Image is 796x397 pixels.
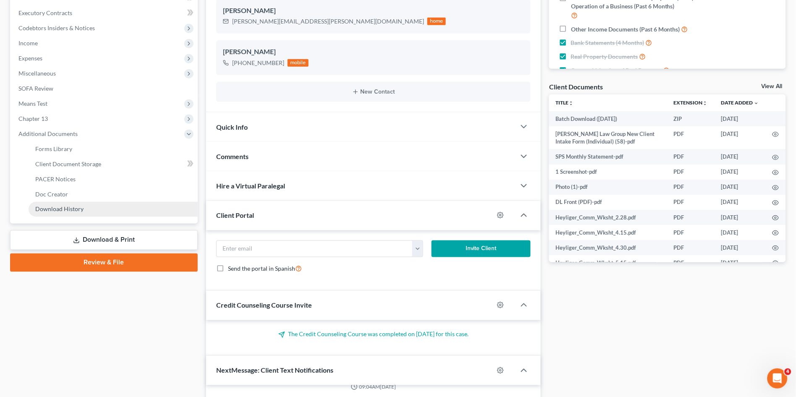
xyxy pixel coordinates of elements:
td: [DATE] [715,149,766,164]
a: Titleunfold_more [556,99,574,106]
td: [DATE] [715,180,766,195]
span: Current Valuation of Real Property [571,66,662,75]
div: [PHONE_NUMBER] [232,59,284,67]
td: Heyliger_Comm_Wksht_5.15.pdf [549,255,667,270]
a: Date Added expand_more [721,99,759,106]
td: Batch Download ([DATE]) [549,111,667,126]
i: unfold_more [569,101,574,106]
span: Credit Counseling Course Invite [216,301,312,309]
td: [DATE] [715,111,766,126]
td: PDF [667,210,715,225]
span: Forms Library [35,145,72,152]
a: PACER Notices [29,172,198,187]
span: Download History [35,206,84,213]
div: [PERSON_NAME] [223,47,524,57]
span: PACER Notices [35,175,76,183]
span: Executory Contracts [18,9,72,16]
span: Quick Info [216,123,248,131]
span: NextMessage: Client Text Notifications [216,366,333,374]
span: Chapter 13 [18,115,48,122]
input: Enter email [217,241,413,257]
span: Additional Documents [18,130,78,137]
td: PDF [667,180,715,195]
a: Download History [29,202,198,217]
td: PDF [667,149,715,164]
td: [DATE] [715,225,766,240]
span: Real Property Documents [571,52,638,61]
span: Doc Creator [35,191,68,198]
td: PDF [667,225,715,240]
i: expand_more [754,101,759,106]
button: New Contact [223,89,524,95]
a: SOFA Review [12,81,198,96]
span: Hire a Virtual Paralegal [216,182,285,190]
a: View All [762,84,783,89]
td: PDF [667,240,715,255]
td: SPS Monthly Statement-pdf [549,149,667,164]
td: [DATE] [715,126,766,149]
td: [PERSON_NAME] Law Group New Client Intake Form (Individual) (58)-pdf [549,126,667,149]
td: Heyliger_Comm_Wksht_2.28.pdf [549,210,667,225]
td: Heyliger_Comm_Wksht_4.15.pdf [549,225,667,240]
a: Doc Creator [29,187,198,202]
td: DL Front (PDF)-pdf [549,195,667,210]
span: Other Income Documents (Past 6 Months) [571,25,680,34]
div: 09:04AM[DATE] [216,384,531,391]
td: [DATE] [715,210,766,225]
td: PDF [667,255,715,270]
div: mobile [288,59,309,67]
span: Bank Statements (4 Months) [571,39,644,47]
a: Executory Contracts [12,5,198,21]
i: unfold_more [703,101,708,106]
td: [DATE] [715,195,766,210]
span: Miscellaneous [18,70,56,77]
a: Download & Print [10,230,198,250]
span: Comments [216,152,249,160]
span: Send the portal in Spanish [228,265,295,272]
span: Client Portal [216,212,254,219]
span: Client Document Storage [35,160,101,167]
p: The Credit Counseling Course was completed on [DATE] for this case. [216,330,531,339]
a: Extensionunfold_more [674,99,708,106]
span: Codebtors Insiders & Notices [18,24,95,31]
div: [PERSON_NAME][EMAIL_ADDRESS][PERSON_NAME][DOMAIN_NAME] [232,17,424,26]
span: 4 [785,368,791,375]
div: Client Documents [549,82,603,91]
td: PDF [667,195,715,210]
button: Invite Client [432,240,531,257]
span: Expenses [18,55,42,62]
td: PDF [667,126,715,149]
td: [DATE] [715,165,766,180]
div: home [427,18,446,25]
iframe: Intercom live chat [767,368,788,389]
span: SOFA Review [18,85,53,92]
a: Forms Library [29,141,198,157]
div: [PERSON_NAME] [223,6,524,16]
a: Review & File [10,253,198,272]
span: Means Test [18,100,47,107]
a: Client Document Storage [29,157,198,172]
td: Heyliger_Comm_Wksht_4.30.pdf [549,240,667,255]
td: Photo (1)-pdf [549,180,667,195]
td: 1 Screenshot-pdf [549,165,667,180]
span: Income [18,39,38,47]
td: PDF [667,165,715,180]
td: [DATE] [715,240,766,255]
td: [DATE] [715,255,766,270]
td: ZIP [667,111,715,126]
